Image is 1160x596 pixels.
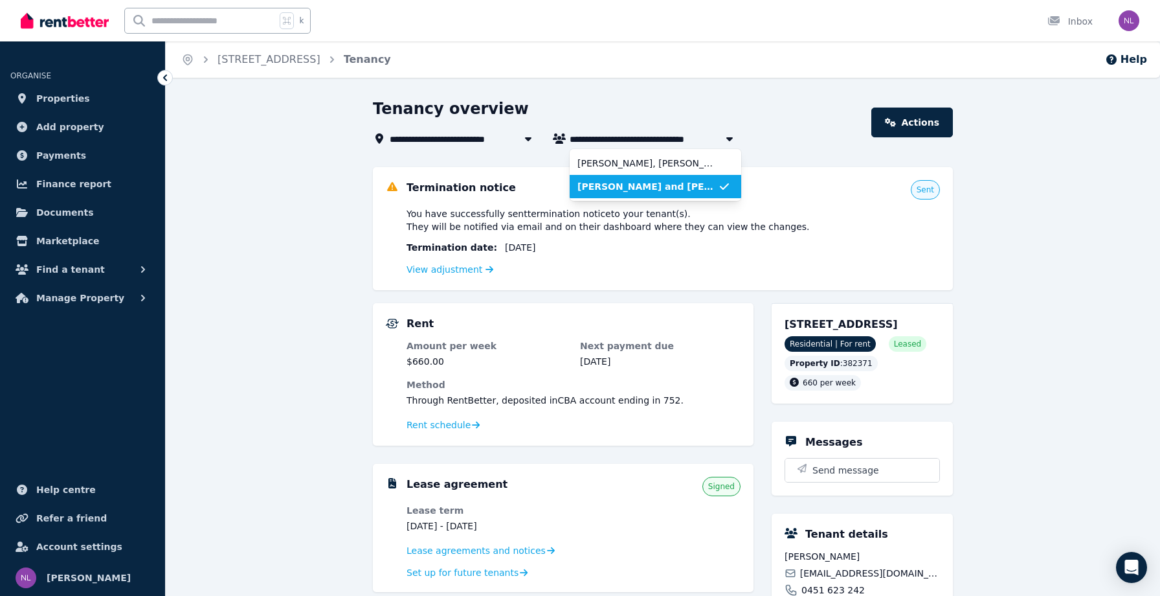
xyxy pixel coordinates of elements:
[785,459,939,482] button: Send message
[407,520,567,533] dd: [DATE] - [DATE]
[407,504,567,517] dt: Lease term
[10,285,155,311] button: Manage Property
[871,108,953,137] a: Actions
[344,53,391,65] a: Tenancy
[36,233,99,249] span: Marketplace
[10,257,155,282] button: Find a tenant
[785,336,876,352] span: Residential | For rent
[407,418,480,431] a: Rent schedule
[407,316,434,332] h5: Rent
[785,318,898,330] span: [STREET_ADDRESS]
[894,339,921,349] span: Leased
[407,207,810,233] span: You have successfully sent termination notice to your tenant(s) . They will be notified via email...
[36,148,86,163] span: Payments
[10,534,155,560] a: Account settings
[407,264,493,275] a: View adjustment
[10,505,155,531] a: Refer a friend
[1047,15,1093,28] div: Inbox
[407,477,507,492] h5: Lease agreement
[407,378,741,391] dt: Method
[917,185,934,195] span: Sent
[166,41,407,78] nav: Breadcrumb
[812,464,879,477] span: Send message
[803,378,856,387] span: 660 per week
[407,544,555,557] a: Lease agreements and notices
[407,241,497,254] span: Termination date :
[36,119,104,135] span: Add property
[299,16,304,26] span: k
[386,319,399,328] img: Rental Payments
[805,527,888,542] h5: Tenant details
[10,477,155,503] a: Help centre
[708,481,735,492] span: Signed
[580,339,741,352] dt: Next payment due
[577,180,718,193] span: [PERSON_NAME] and [PERSON_NAME]
[407,544,546,557] span: Lease agreements and notices
[407,566,528,579] a: Set up for future tenants
[1119,10,1139,31] img: Nadia Lobova
[36,91,90,106] span: Properties
[1105,52,1147,67] button: Help
[805,435,862,450] h5: Messages
[1116,552,1147,583] div: Open Intercom Messenger
[10,200,155,225] a: Documents
[10,143,155,168] a: Payments
[407,180,516,196] h5: Termination notice
[10,171,155,197] a: Finance report
[10,86,155,111] a: Properties
[373,98,529,119] h1: Tenancy overview
[505,241,535,254] span: [DATE]
[36,510,107,526] span: Refer a friend
[36,262,105,277] span: Find a tenant
[10,114,155,140] a: Add property
[580,355,741,368] dd: [DATE]
[790,358,840,369] span: Property ID
[407,566,519,579] span: Set up for future tenants
[785,356,878,371] div: : 382371
[800,567,940,580] span: [EMAIL_ADDRESS][DOMAIN_NAME]
[36,539,122,555] span: Account settings
[36,290,124,306] span: Manage Property
[785,550,940,563] span: [PERSON_NAME]
[407,355,567,368] dd: $660.00
[407,339,567,352] dt: Amount per week
[10,228,155,254] a: Marketplace
[577,157,718,170] span: [PERSON_NAME], [PERSON_NAME], and [PERSON_NAME]
[36,482,96,498] span: Help centre
[47,570,131,586] span: [PERSON_NAME]
[21,11,109,30] img: RentBetter
[407,418,471,431] span: Rent schedule
[407,395,684,406] span: Through RentBetter , deposited in CBA account ending in 752 .
[16,567,36,588] img: Nadia Lobova
[217,53,320,65] a: [STREET_ADDRESS]
[10,71,51,80] span: ORGANISE
[36,176,111,192] span: Finance report
[36,205,94,220] span: Documents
